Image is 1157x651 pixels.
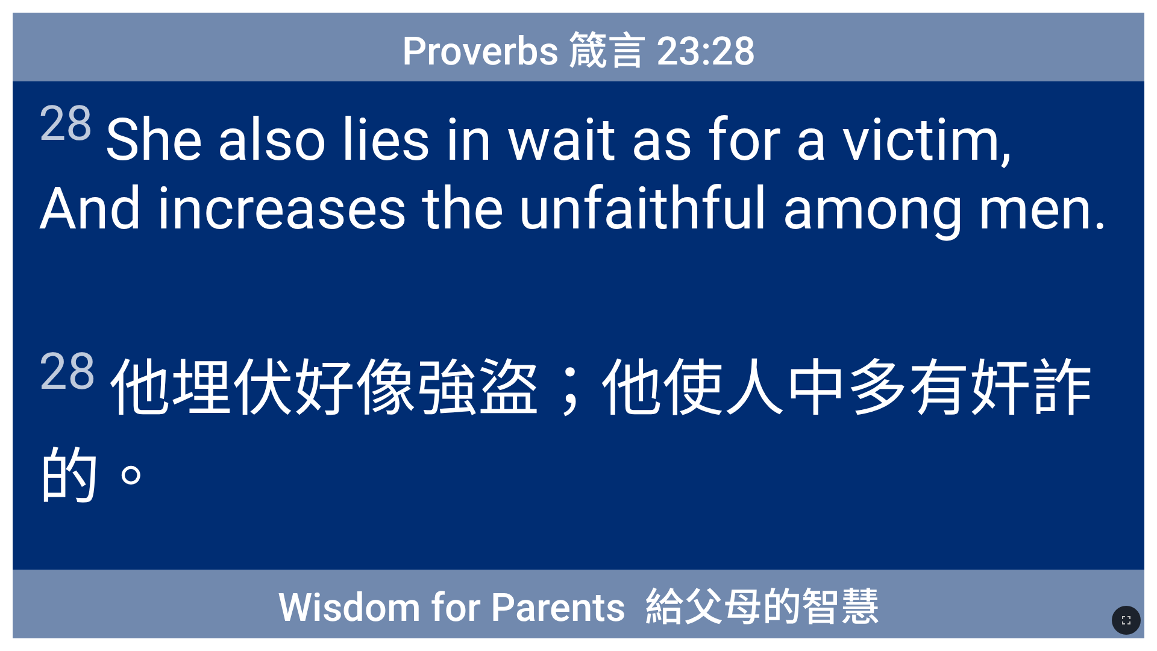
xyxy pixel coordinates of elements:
wh693: 好像強盜 [39,353,1093,514]
wh3254: 奸詐 [39,353,1093,514]
wh120: 多有 [39,353,1093,514]
wh2863: ；他使人中 [39,353,1093,514]
span: Proverbs 箴言 23:28 [402,19,756,76]
sup: 28 [39,341,96,401]
span: 他埋伏 [39,339,1118,516]
wh898: 的。 [39,441,161,514]
span: She also lies in wait as for a victim, And increases the unfaithful among men. [39,95,1118,243]
span: Wisdom for Parents 給父母的智慧 [278,576,880,632]
sup: 28 [39,95,93,152]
